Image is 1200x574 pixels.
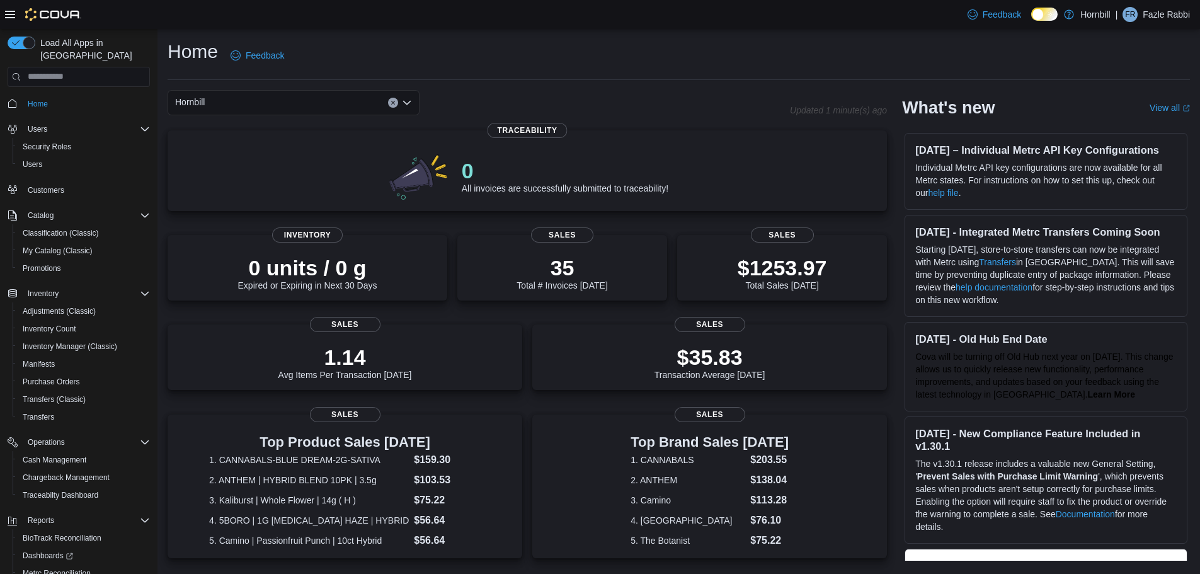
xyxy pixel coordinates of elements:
[18,243,98,258] a: My Catalog (Classic)
[414,452,481,468] dd: $159.30
[246,49,284,62] span: Feedback
[3,433,155,451] button: Operations
[18,261,66,276] a: Promotions
[18,157,47,172] a: Users
[915,243,1177,306] p: Starting [DATE], store-to-store transfers can now be integrated with Metrc using in [GEOGRAPHIC_D...
[13,242,155,260] button: My Catalog (Classic)
[23,159,42,169] span: Users
[18,548,150,563] span: Dashboards
[23,412,54,422] span: Transfers
[13,302,155,320] button: Adjustments (Classic)
[983,8,1021,21] span: Feedback
[13,408,155,426] button: Transfers
[18,410,150,425] span: Transfers
[18,321,150,336] span: Inventory Count
[18,226,104,241] a: Classification (Classic)
[388,98,398,108] button: Clear input
[13,486,155,504] button: Traceabilty Dashboard
[28,210,54,221] span: Catalog
[310,317,380,332] span: Sales
[488,123,568,138] span: Traceability
[23,342,117,352] span: Inventory Manager (Classic)
[238,255,377,280] p: 0 units / 0 g
[23,513,150,528] span: Reports
[209,494,409,507] dt: 3. Kaliburst | Whole Flower | 14g ( H )
[23,286,150,301] span: Inventory
[13,547,155,565] a: Dashboards
[18,392,150,407] span: Transfers (Classic)
[517,255,607,280] p: 35
[3,181,155,199] button: Customers
[272,227,343,243] span: Inventory
[28,124,47,134] span: Users
[531,227,594,243] span: Sales
[750,533,789,548] dd: $75.22
[750,473,789,488] dd: $138.04
[23,208,59,223] button: Catalog
[13,338,155,355] button: Inventory Manager (Classic)
[750,452,789,468] dd: $203.55
[23,142,71,152] span: Security Roles
[3,207,155,224] button: Catalog
[13,469,155,486] button: Chargeback Management
[18,339,150,354] span: Inventory Manager (Classic)
[23,263,61,273] span: Promotions
[18,321,81,336] a: Inventory Count
[278,345,412,370] p: 1.14
[23,377,80,387] span: Purchase Orders
[23,533,101,543] span: BioTrack Reconciliation
[915,333,1177,345] h3: [DATE] - Old Hub End Date
[956,282,1032,292] a: help documentation
[23,324,76,334] span: Inventory Count
[13,529,155,547] button: BioTrack Reconciliation
[23,435,150,450] span: Operations
[13,224,155,242] button: Classification (Classic)
[23,96,150,112] span: Home
[18,488,150,503] span: Traceabilty Dashboard
[18,304,101,319] a: Adjustments (Classic)
[414,473,481,488] dd: $103.53
[1125,7,1135,22] span: FR
[278,345,412,380] div: Avg Items Per Transaction [DATE]
[790,105,887,115] p: Updated 1 minute(s) ago
[750,493,789,508] dd: $113.28
[1056,509,1115,519] a: Documentation
[23,455,86,465] span: Cash Management
[23,513,59,528] button: Reports
[18,261,150,276] span: Promotions
[1116,7,1118,22] p: |
[28,99,48,109] span: Home
[631,474,745,486] dt: 2. ANTHEM
[209,514,409,527] dt: 4. 5BORO | 1G [MEDICAL_DATA] HAZE | HYBRID
[18,452,150,468] span: Cash Management
[28,289,59,299] span: Inventory
[738,255,827,290] div: Total Sales [DATE]
[18,470,150,485] span: Chargeback Management
[917,471,1098,481] strong: Prevent Sales with Purchase Limit Warning
[23,122,150,137] span: Users
[915,161,1177,199] p: Individual Metrc API key configurations are now available for all Metrc states. For instructions ...
[18,357,60,372] a: Manifests
[28,437,65,447] span: Operations
[631,514,745,527] dt: 4. [GEOGRAPHIC_DATA]
[23,473,110,483] span: Chargeback Management
[23,183,69,198] a: Customers
[209,454,409,466] dt: 1. CANNABALS-BLUE DREAM-2G-SATIVA
[18,139,76,154] a: Security Roles
[18,139,150,154] span: Security Roles
[1150,103,1190,113] a: View allExternal link
[18,357,150,372] span: Manifests
[3,512,155,529] button: Reports
[23,286,64,301] button: Inventory
[915,352,1173,399] span: Cova will be turning off Old Hub next year on [DATE]. This change allows us to quickly release ne...
[209,435,481,450] h3: Top Product Sales [DATE]
[414,493,481,508] dd: $75.22
[13,451,155,469] button: Cash Management
[1123,7,1138,22] div: Fazle Rabbi
[18,531,150,546] span: BioTrack Reconciliation
[28,515,54,525] span: Reports
[18,392,91,407] a: Transfers (Classic)
[928,188,958,198] a: help file
[28,185,64,195] span: Customers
